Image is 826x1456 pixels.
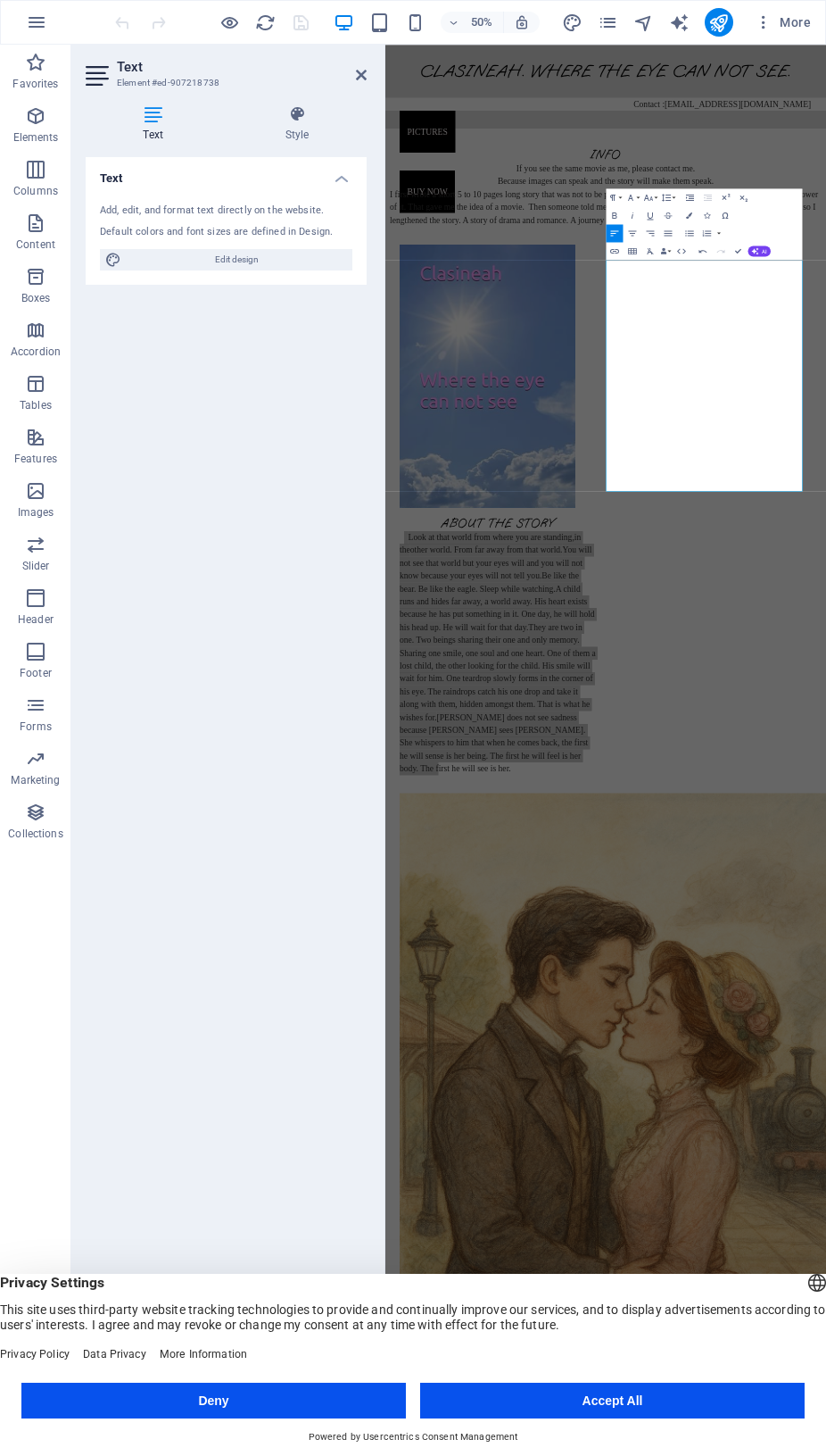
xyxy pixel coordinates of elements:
[698,224,715,242] button: Ordered List
[624,188,640,206] button: Font Family
[681,224,698,242] button: Unordered List
[29,1334,406,1455] span: [PERSON_NAME] does not see sadness because [PERSON_NAME] sees [PERSON_NAME]. She whispers to him ...
[715,224,723,242] button: Ordered List
[11,773,60,787] p: Marketing
[20,398,52,412] p: Tables
[624,206,640,224] button: Italic (Ctrl+I)
[14,452,57,466] p: Features
[562,12,583,33] button: design
[219,12,240,33] button: Click here to leave preview mode and continue editing
[127,249,347,270] span: Edit design
[659,224,676,242] button: Align Justify
[698,206,715,224] button: Icons
[29,974,392,1019] span: in the
[86,105,227,143] h4: Text
[13,130,59,145] p: Elements
[606,206,623,224] button: Bold (Ctrl+B)
[659,206,676,224] button: Strikethrough
[441,12,504,33] button: 50%
[86,157,367,189] h4: Text
[22,559,50,573] p: Slider
[669,12,690,33] button: text_generator
[712,242,729,260] button: Redo (Ctrl+Shift+Z)
[45,974,377,993] span: Look at that world from where you are standing,
[117,59,367,75] h2: Text
[659,188,676,206] button: Line Height
[20,720,52,734] p: Forms
[755,13,811,31] span: More
[100,249,352,270] button: Edit design
[18,505,54,520] p: Images
[117,75,331,91] h3: Element #ed-907218738
[254,12,276,33] button: reload
[16,237,55,252] p: Content
[29,999,413,1069] span: You will not see that world but your eyes will and you will not know because your eyes will not t...
[699,188,716,206] button: Decrease Indent
[633,12,655,33] button: navigator
[641,188,658,206] button: Font Size
[748,245,771,256] button: AI
[467,12,496,33] h6: 50%
[641,206,658,224] button: Underline (Ctrl+U)
[12,77,58,91] p: Favorites
[598,12,619,33] button: pages
[255,12,276,33] i: Reload page
[681,206,698,224] button: Colors
[100,204,352,219] div: Add, edit, and format text directly on the website.
[514,14,530,30] i: On resize automatically adjust zoom level to fit chosen device.
[227,105,367,143] h4: Style
[606,224,623,242] button: Align Left
[606,242,623,260] button: Insert Link
[20,666,52,680] p: Footer
[8,827,62,841] p: Collections
[624,224,640,242] button: Align Center
[641,242,658,260] button: Clear Formatting
[659,242,672,260] button: Data Bindings
[29,974,392,1019] span: ​
[49,999,354,1018] span: other world. From far away from that world.
[29,1051,387,1095] span: Be like the bear. Be like the eagle. Sleep while watching.
[748,8,818,37] button: More
[633,12,654,33] i: Navigator
[735,188,752,206] button: Subscript
[11,345,61,359] p: Accordion
[708,12,729,33] i: Publish
[730,242,747,260] button: Confirm (Ctrl+⏎)
[762,248,767,254] span: AI
[624,242,640,260] button: Insert Table
[716,206,733,224] button: Special Characters
[100,225,352,240] div: Default colors and font sizes are defined in Design.
[562,12,582,33] i: Design (Ctrl+Alt+Y)
[694,242,711,260] button: Undo (Ctrl+Z)
[717,188,734,206] button: Superscript
[641,224,658,242] button: Align Right
[13,184,58,198] p: Columns
[21,291,51,305] p: Boxes
[18,612,54,627] p: Header
[673,242,690,260] button: HTML
[606,188,623,206] button: Paragraph Format
[705,8,733,37] button: publish
[29,1153,421,1352] span: They are two in one. Two beings sharing their one and only memory. Sharing one smile, one soul an...
[669,12,690,33] i: AI Writer
[681,188,698,206] button: Increase Indent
